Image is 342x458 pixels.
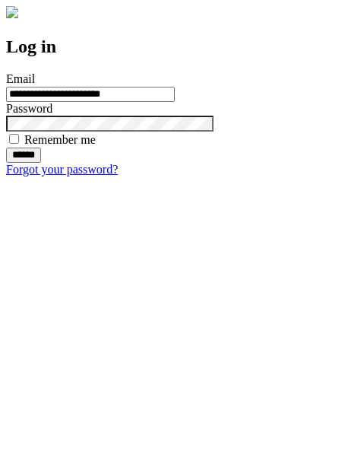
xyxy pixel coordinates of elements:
label: Email [6,72,35,85]
h2: Log in [6,37,336,57]
label: Remember me [24,133,96,146]
label: Password [6,102,52,115]
img: logo-4e3dc11c47720685a147b03b5a06dd966a58ff35d612b21f08c02c0306f2b779.png [6,6,18,18]
a: Forgot your password? [6,163,118,176]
